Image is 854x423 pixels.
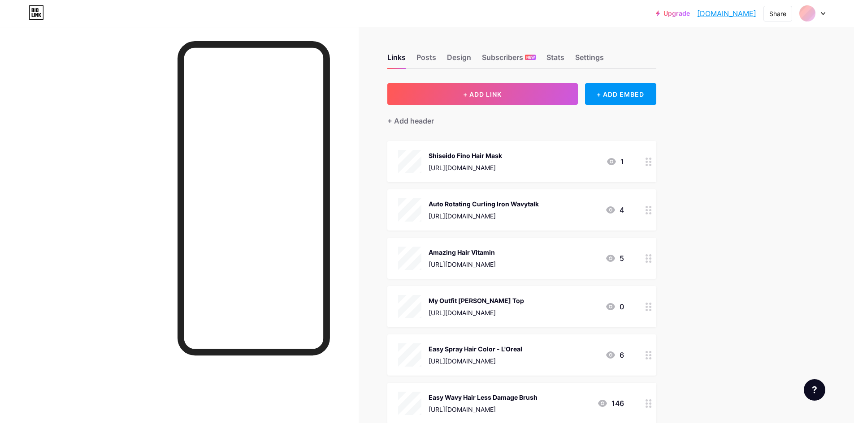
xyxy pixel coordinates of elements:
div: 4 [605,205,624,215]
a: [DOMAIN_NAME] [697,8,756,19]
div: [URL][DOMAIN_NAME] [429,356,522,366]
a: Upgrade [656,10,690,17]
div: Design [447,52,471,68]
div: [URL][DOMAIN_NAME] [429,163,502,172]
div: [URL][DOMAIN_NAME] [429,405,538,414]
div: 5 [605,253,624,264]
div: Subscribers [482,52,536,68]
span: NEW [526,55,535,60]
div: 0 [605,301,624,312]
div: [URL][DOMAIN_NAME] [429,308,524,317]
div: Shiseido Fino Hair Mask [429,151,502,160]
div: Links [387,52,406,68]
div: Settings [575,52,604,68]
div: Easy Spray Hair Color - L'Oreal [429,344,522,354]
div: 1 [606,156,624,167]
span: + ADD LINK [463,90,502,98]
div: Stats [546,52,564,68]
div: Easy Wavy Hair Less Damage Brush [429,393,538,402]
div: [URL][DOMAIN_NAME] [429,260,496,269]
div: [URL][DOMAIN_NAME] [429,211,539,221]
div: + Add header [387,115,434,126]
div: 6 [605,350,624,360]
div: Posts [416,52,436,68]
div: + ADD EMBED [585,83,656,105]
div: My Outfit [PERSON_NAME] Top [429,296,524,305]
div: 146 [597,398,624,409]
div: Share [769,9,786,18]
div: Auto Rotating Curling Iron Wavytalk [429,199,539,209]
div: Amazing Hair Vitamin [429,248,496,257]
button: + ADD LINK [387,83,578,105]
